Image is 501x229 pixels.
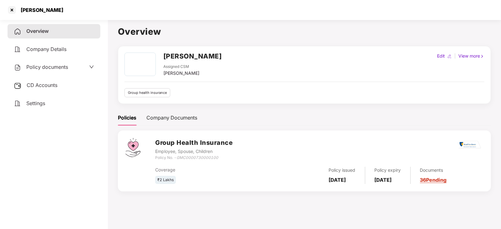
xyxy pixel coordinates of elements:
h2: [PERSON_NAME] [163,51,222,61]
b: [DATE] [329,177,346,183]
div: Company Documents [146,114,197,122]
img: rsi.png [459,141,481,149]
span: down [89,64,94,69]
div: ₹2 Lakhs [155,176,176,184]
div: Policy issued [329,167,356,174]
i: GMC0000730000100 [177,155,218,160]
div: | [453,53,457,59]
div: Assigned CSM [163,64,199,70]
div: Employee, Spouse, Children [155,148,233,155]
img: rightIcon [480,54,484,59]
b: [DATE] [375,177,392,183]
img: svg+xml;base64,PHN2ZyB4bWxucz0iaHR0cDovL3d3dy53My5vcmcvMjAwMC9zdmciIHdpZHRoPSIyNCIgaGVpZ2h0PSIyNC... [14,46,21,53]
h3: Group Health Insurance [155,138,233,148]
img: svg+xml;base64,PHN2ZyB4bWxucz0iaHR0cDovL3d3dy53My5vcmcvMjAwMC9zdmciIHdpZHRoPSIyNCIgaGVpZ2h0PSIyNC... [14,100,21,107]
img: editIcon [447,54,452,59]
img: svg+xml;base64,PHN2ZyB4bWxucz0iaHR0cDovL3d3dy53My5vcmcvMjAwMC9zdmciIHdpZHRoPSI0Ny43MTQiIGhlaWdodD... [125,138,140,157]
span: Overview [26,28,49,34]
span: Company Details [26,46,66,52]
a: 36 Pending [420,177,447,183]
div: Edit [436,53,446,59]
div: View more [457,53,486,59]
div: Policy No. - [155,155,233,161]
span: Policy documents [26,64,68,70]
img: svg+xml;base64,PHN2ZyB4bWxucz0iaHR0cDovL3d3dy53My5vcmcvMjAwMC9zdmciIHdpZHRoPSIyNCIgaGVpZ2h0PSIyNC... [14,28,21,35]
img: svg+xml;base64,PHN2ZyB4bWxucz0iaHR0cDovL3d3dy53My5vcmcvMjAwMC9zdmciIHdpZHRoPSIyNCIgaGVpZ2h0PSIyNC... [14,64,21,71]
div: [PERSON_NAME] [163,70,199,77]
div: Policies [118,114,136,122]
div: Coverage [155,166,265,173]
span: Settings [26,100,45,106]
div: Documents [420,167,447,174]
img: svg+xml;base64,PHN2ZyB3aWR0aD0iMjUiIGhlaWdodD0iMjQiIHZpZXdCb3g9IjAgMCAyNSAyNCIgZmlsbD0ibm9uZSIgeG... [14,82,22,89]
div: Policy expiry [375,167,401,174]
div: [PERSON_NAME] [17,7,63,13]
span: CD Accounts [27,82,57,88]
h1: Overview [118,25,491,38]
div: Group health insurance [124,88,170,97]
